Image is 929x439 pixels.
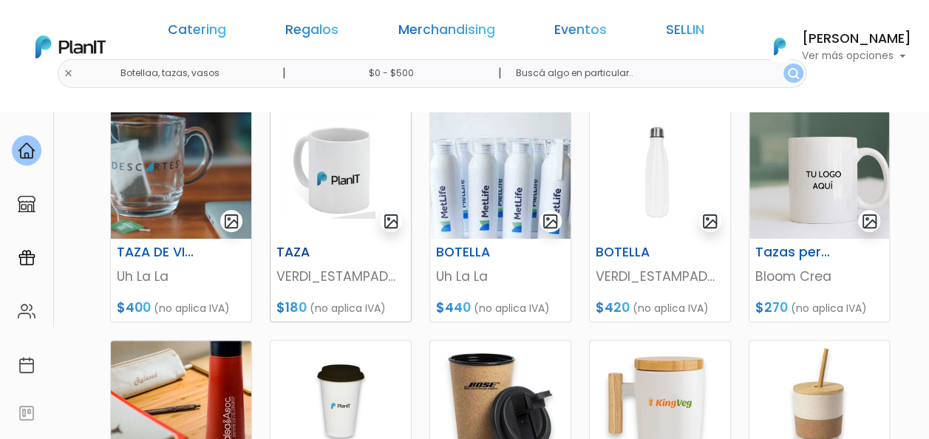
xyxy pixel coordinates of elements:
[427,245,525,260] h6: BOTELLA
[18,142,35,160] img: home-e721727adea9d79c4d83392d1f703f7f8bce08238fde08b1acbfd93340b81755.svg
[749,109,890,239] img: thumb_WhatsApp_Image_2023-11-17_at_09.56.10.jpeg
[633,301,709,316] span: (no aplica IVA)
[746,245,844,260] h6: Tazas personalizadas
[276,299,307,316] span: $180
[18,195,35,213] img: marketplace-4ceaa7011d94191e9ded77b95e3339b90024bf715f7c57f8cf31f2d8c509eaba.svg
[802,51,911,61] p: Ver más opciones
[587,245,684,260] h6: BOTELLA
[436,267,565,286] p: Uh La La
[154,301,230,316] span: (no aplica IVA)
[383,213,400,230] img: gallery-light
[666,24,704,41] a: SELLIN
[590,109,730,239] img: thumb_WhatsApp_Image_2023-10-16_at_16.10.27.jpg
[276,267,405,286] p: VERDI_ESTAMPADOS
[436,299,471,316] span: $440
[429,108,571,322] a: gallery-light BOTELLA Uh La La $440 (no aplica IVA)
[589,108,731,322] a: gallery-light BOTELLA VERDI_ESTAMPADOS $420 (no aplica IVA)
[270,108,412,322] a: gallery-light TAZA VERDI_ESTAMPADOS $180 (no aplica IVA)
[755,299,788,316] span: $270
[398,24,494,41] a: Merchandising
[497,64,501,82] p: |
[108,245,205,260] h6: TAZA DE VIDRIO
[110,108,252,322] a: gallery-light TAZA DE VIDRIO Uh La La $400 (no aplica IVA)
[270,109,411,239] img: thumb_9E0D74E5-E8BA-4212-89BE-C07E7E2A2B6F.jpeg
[35,35,106,58] img: PlanIt Logo
[542,213,559,230] img: gallery-light
[18,302,35,320] img: people-662611757002400ad9ed0e3c099ab2801c6687ba6c219adb57efc949bc21e19d.svg
[503,59,806,88] input: Buscá algo en particular..
[111,109,251,239] img: thumb_image00018-PhotoRoom.png
[755,27,911,66] button: PlanIt Logo [PERSON_NAME] Ver más opciones
[788,68,799,79] img: search_button-432b6d5273f82d61273b3651a40e1bd1b912527efae98b1b7a1b2c0702e16a8d.svg
[596,299,630,316] span: $420
[554,24,607,41] a: Eventos
[701,213,718,230] img: gallery-light
[285,24,338,41] a: Regalos
[117,299,151,316] span: $400
[755,267,884,286] p: Bloom Crea
[763,30,796,63] img: PlanIt Logo
[430,109,571,239] img: thumb_PHOTO-2024-03-25-11-53-27.jpg
[282,64,285,82] p: |
[791,301,867,316] span: (no aplica IVA)
[18,356,35,374] img: calendar-87d922413cdce8b2cf7b7f5f62616a5cf9e4887200fb71536465627b3292af00.svg
[596,267,724,286] p: VERDI_ESTAMPADOS
[474,301,550,316] span: (no aplica IVA)
[76,14,213,43] div: ¿Necesitás ayuda?
[749,108,891,322] a: gallery-light Tazas personalizadas Bloom Crea $270 (no aplica IVA)
[861,213,878,230] img: gallery-light
[18,249,35,267] img: campaigns-02234683943229c281be62815700db0a1741e53638e28bf9629b52c665b00959.svg
[802,33,911,46] h6: [PERSON_NAME]
[168,24,226,41] a: Catering
[223,213,240,230] img: gallery-light
[310,301,386,316] span: (no aplica IVA)
[64,69,73,78] img: close-6986928ebcb1d6c9903e3b54e860dbc4d054630f23adef3a32610726dff6a82b.svg
[18,404,35,422] img: feedback-78b5a0c8f98aac82b08bfc38622c3050aee476f2c9584af64705fc4e61158814.svg
[117,267,245,286] p: Uh La La
[268,245,365,260] h6: TAZA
